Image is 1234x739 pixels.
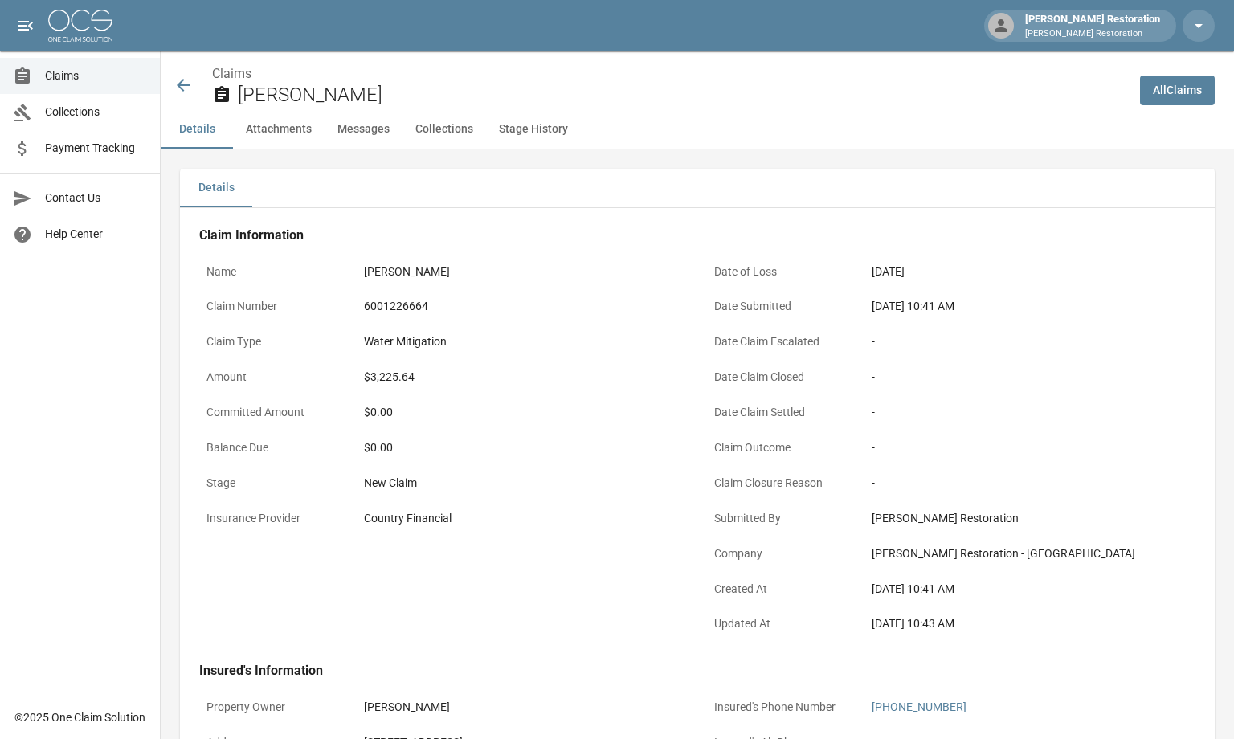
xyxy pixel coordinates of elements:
[45,67,147,84] span: Claims
[872,298,1188,315] div: [DATE] 10:41 AM
[872,545,1188,562] div: [PERSON_NAME] Restoration - [GEOGRAPHIC_DATA]
[161,110,233,149] button: Details
[872,615,1188,632] div: [DATE] 10:43 AM
[872,369,1188,386] div: -
[199,291,344,322] p: Claim Number
[707,326,852,357] p: Date Claim Escalated
[212,64,1127,84] nav: breadcrumb
[872,333,1188,350] div: -
[364,475,680,492] div: New Claim
[45,104,147,120] span: Collections
[872,581,1188,598] div: [DATE] 10:41 AM
[872,475,1188,492] div: -
[707,256,852,288] p: Date of Loss
[707,608,852,639] p: Updated At
[180,169,252,207] button: Details
[364,298,428,315] div: 6001226664
[872,439,1188,456] div: -
[48,10,112,42] img: ocs-logo-white-transparent.png
[45,190,147,206] span: Contact Us
[707,574,852,605] p: Created At
[402,110,486,149] button: Collections
[1025,27,1160,41] p: [PERSON_NAME] Restoration
[199,663,1195,679] h4: Insured's Information
[1140,76,1215,105] a: AllClaims
[707,361,852,393] p: Date Claim Closed
[238,84,1127,107] h2: [PERSON_NAME]
[10,10,42,42] button: open drawer
[707,692,852,723] p: Insured's Phone Number
[364,699,450,716] div: [PERSON_NAME]
[199,227,1195,243] h4: Claim Information
[707,467,852,499] p: Claim Closure Reason
[707,432,852,463] p: Claim Outcome
[872,404,1188,421] div: -
[14,709,145,725] div: © 2025 One Claim Solution
[212,66,251,81] a: Claims
[364,510,452,527] div: Country Financial
[199,397,344,428] p: Committed Amount
[364,404,680,421] div: $0.00
[872,700,966,713] a: [PHONE_NUMBER]
[364,369,415,386] div: $3,225.64
[707,397,852,428] p: Date Claim Settled
[161,110,1234,149] div: anchor tabs
[199,326,344,357] p: Claim Type
[707,503,852,534] p: Submitted By
[364,439,680,456] div: $0.00
[199,256,344,288] p: Name
[233,110,325,149] button: Attachments
[180,169,1215,207] div: details tabs
[872,263,905,280] div: [DATE]
[707,291,852,322] p: Date Submitted
[45,140,147,157] span: Payment Tracking
[199,432,344,463] p: Balance Due
[199,692,344,723] p: Property Owner
[486,110,581,149] button: Stage History
[199,503,344,534] p: Insurance Provider
[199,361,344,393] p: Amount
[707,538,852,570] p: Company
[872,510,1188,527] div: [PERSON_NAME] Restoration
[45,226,147,243] span: Help Center
[1019,11,1167,40] div: [PERSON_NAME] Restoration
[325,110,402,149] button: Messages
[364,263,450,280] div: [PERSON_NAME]
[199,467,344,499] p: Stage
[364,333,447,350] div: Water Mitigation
